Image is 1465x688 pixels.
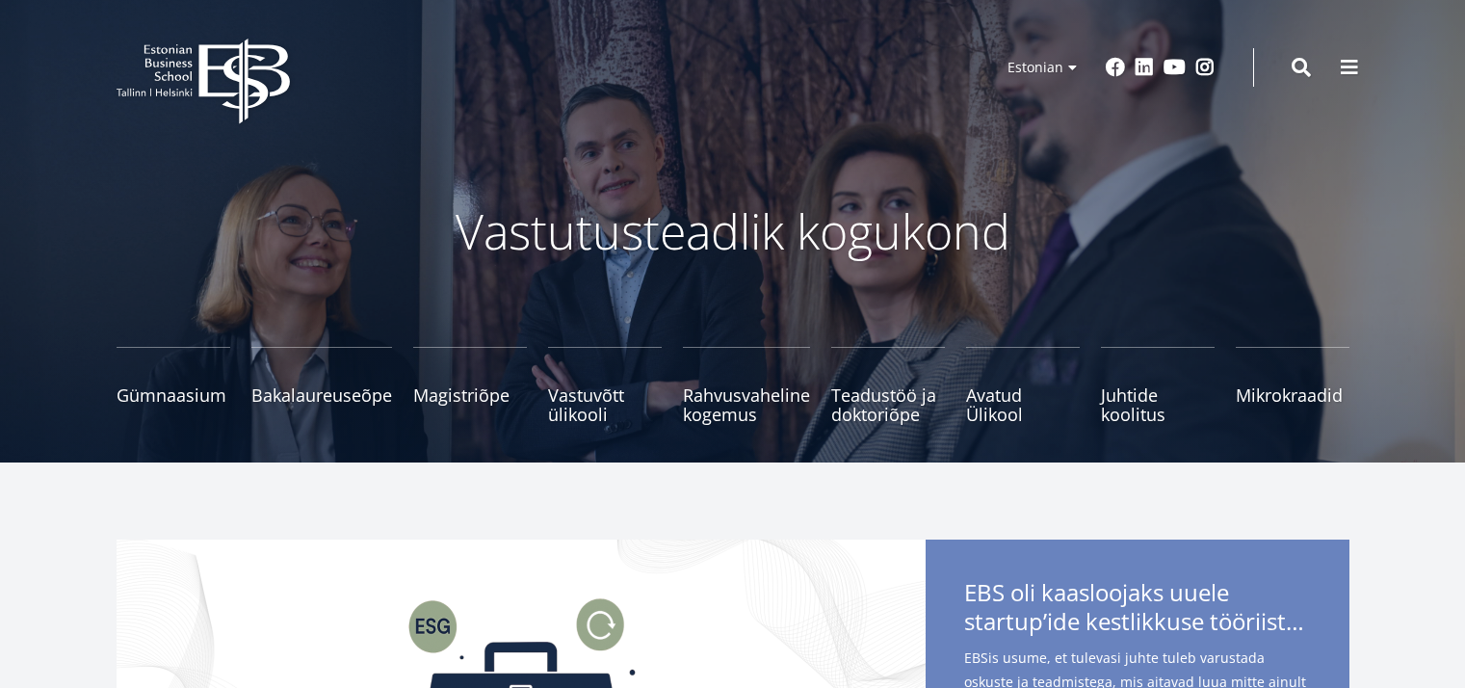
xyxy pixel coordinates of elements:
[413,385,527,405] span: Magistriõpe
[548,385,662,424] span: Vastuvõtt ülikooli
[831,385,945,424] span: Teadustöö ja doktoriõpe
[1164,58,1186,77] a: Youtube
[117,385,230,405] span: Gümnaasium
[966,385,1080,424] span: Avatud Ülikool
[683,347,810,424] a: Rahvusvaheline kogemus
[548,347,662,424] a: Vastuvõtt ülikooli
[1236,385,1349,405] span: Mikrokraadid
[1195,58,1215,77] a: Instagram
[1236,347,1349,424] a: Mikrokraadid
[966,347,1080,424] a: Avatud Ülikool
[1106,58,1125,77] a: Facebook
[683,385,810,424] span: Rahvusvaheline kogemus
[1101,385,1215,424] span: Juhtide koolitus
[1101,347,1215,424] a: Juhtide koolitus
[413,347,527,424] a: Magistriõpe
[964,607,1311,636] span: startup’ide kestlikkuse tööriistakastile
[222,202,1243,260] p: Vastutusteadlik kogukond
[831,347,945,424] a: Teadustöö ja doktoriõpe
[251,347,392,424] a: Bakalaureuseõpe
[251,385,392,405] span: Bakalaureuseõpe
[117,347,230,424] a: Gümnaasium
[1135,58,1154,77] a: Linkedin
[964,578,1311,642] span: EBS oli kaasloojaks uuele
